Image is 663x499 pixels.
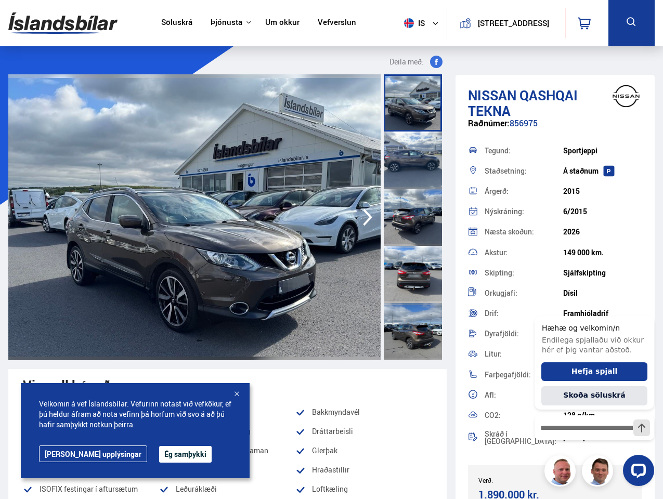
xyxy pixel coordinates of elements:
[485,249,564,256] div: Akstur:
[161,18,192,29] a: Söluskrá
[485,290,564,297] div: Orkugjafi:
[39,445,147,462] a: [PERSON_NAME] upplýsingar
[468,119,642,139] div: 856975
[605,80,647,112] img: brand logo
[468,86,516,104] span: Nissan
[485,147,564,154] div: Tegund:
[39,399,231,430] span: Velkomin á vef Íslandsbílar. Vefurinn notast við vefkökur, ef þú heldur áfram að nota vefinn þá h...
[400,18,426,28] span: is
[23,483,159,495] li: ISOFIX festingar í aftursætum
[318,18,356,29] a: Vefverslun
[295,425,432,438] li: Dráttarbeisli
[485,330,564,337] div: Dyrafjöldi:
[485,208,564,215] div: Nýskráning:
[295,464,432,476] li: Hraðastillir
[563,248,642,257] div: 149 000 km.
[265,18,300,29] a: Um okkur
[295,406,432,418] li: Bakkmyndavél
[563,187,642,195] div: 2015
[563,167,642,175] div: Á staðnum
[485,228,564,235] div: Næsta skoðun:
[485,188,564,195] div: Árgerð:
[563,289,642,297] div: Dísil
[8,74,381,360] img: 3560819.jpeg
[468,86,578,120] span: Qashqai TEKNA
[485,412,564,419] div: CO2:
[485,371,564,378] div: Farþegafjöldi:
[485,269,564,277] div: Skipting:
[563,207,642,216] div: 6/2015
[526,297,658,494] iframe: LiveChat chat widget
[563,147,642,155] div: Sportjeppi
[23,377,432,393] div: Vinsæll búnaður
[475,19,552,28] button: [STREET_ADDRESS]
[485,310,564,317] div: Drif:
[485,430,564,445] div: Skráð í [GEOGRAPHIC_DATA]:
[211,18,242,28] button: Þjónusta
[385,56,447,68] button: Deila með:
[389,56,424,68] span: Deila með:
[159,446,212,463] button: Ég samþykki
[563,269,642,277] div: Sjálfskipting
[485,167,564,175] div: Staðsetning:
[295,444,432,457] li: Glerþak
[468,117,510,129] span: Raðnúmer:
[8,6,118,40] img: G0Ugv5HjCgRt.svg
[453,8,559,38] a: [STREET_ADDRESS]
[295,483,432,495] li: Loftkæling
[485,391,564,399] div: Afl:
[400,8,447,38] button: is
[478,477,555,484] div: Verð:
[485,350,564,358] div: Litur:
[563,228,642,236] div: 2026
[404,18,414,28] img: svg+xml;base64,PHN2ZyB4bWxucz0iaHR0cDovL3d3dy53My5vcmcvMjAwMC9zdmciIHdpZHRoPSI1MTIiIGhlaWdodD0iNT...
[159,483,295,495] li: Leðuráklæði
